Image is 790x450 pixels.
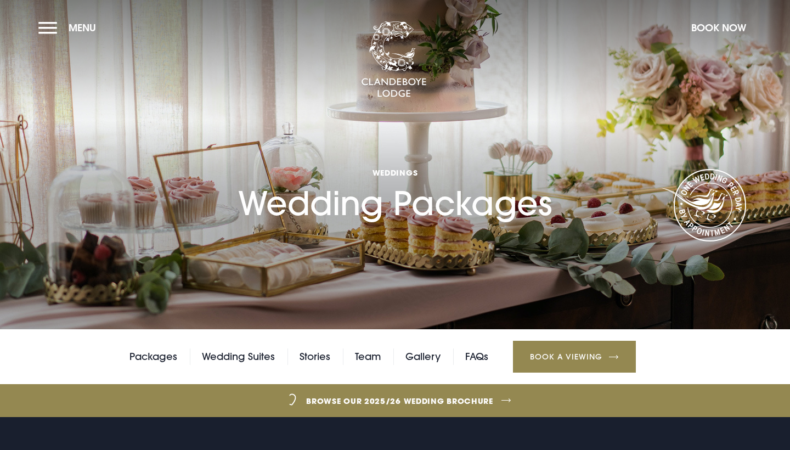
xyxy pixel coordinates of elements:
a: Book a Viewing [513,341,636,373]
a: Stories [300,348,330,365]
a: Gallery [405,348,441,365]
a: Team [355,348,381,365]
a: Wedding Suites [202,348,275,365]
a: FAQs [465,348,488,365]
a: Packages [129,348,177,365]
img: Clandeboye Lodge [361,21,427,98]
span: Weddings [238,167,552,178]
button: Menu [38,16,101,40]
span: Menu [69,21,96,34]
button: Book Now [686,16,752,40]
h1: Wedding Packages [238,112,552,223]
